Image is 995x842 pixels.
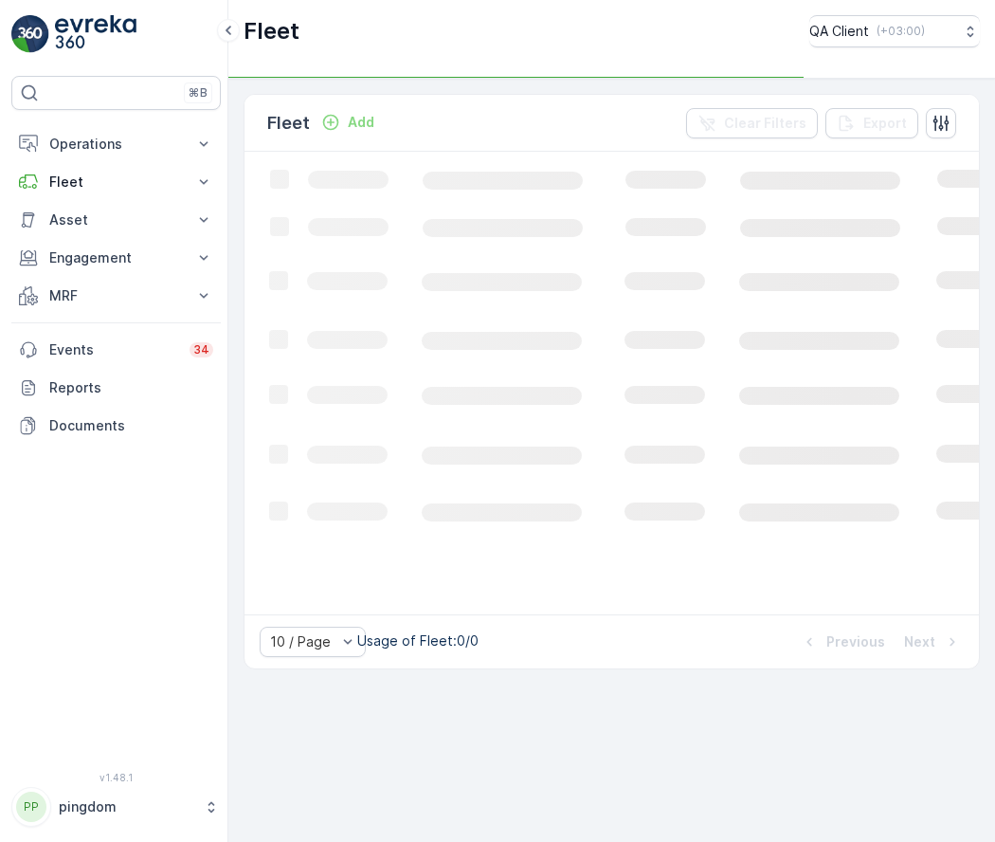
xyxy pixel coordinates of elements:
[11,407,221,445] a: Documents
[49,210,183,229] p: Asset
[826,632,885,651] p: Previous
[49,286,183,305] p: MRF
[49,135,183,154] p: Operations
[686,108,818,138] button: Clear Filters
[49,248,183,267] p: Engagement
[11,15,49,53] img: logo
[49,173,183,192] p: Fleet
[724,114,806,133] p: Clear Filters
[11,239,221,277] button: Engagement
[863,114,907,133] p: Export
[314,111,382,134] button: Add
[11,201,221,239] button: Asset
[267,110,310,137] p: Fleet
[11,331,221,369] a: Events34
[11,369,221,407] a: Reports
[11,787,221,827] button: PPpingdom
[49,378,213,397] p: Reports
[902,631,964,653] button: Next
[244,16,299,46] p: Fleet
[11,163,221,201] button: Fleet
[357,631,479,650] p: Usage of Fleet : 0/0
[11,277,221,315] button: MRF
[193,342,209,357] p: 34
[11,772,221,783] span: v 1.48.1
[189,85,208,101] p: ⌘B
[809,22,869,41] p: QA Client
[348,113,374,132] p: Add
[798,631,887,653] button: Previous
[59,797,194,816] p: pingdom
[49,340,178,359] p: Events
[825,108,918,138] button: Export
[16,792,46,822] div: PP
[877,24,925,39] p: ( +03:00 )
[904,632,935,651] p: Next
[809,15,980,47] button: QA Client(+03:00)
[11,125,221,163] button: Operations
[55,15,136,53] img: logo_light-DOdMpM7g.png
[49,416,213,435] p: Documents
